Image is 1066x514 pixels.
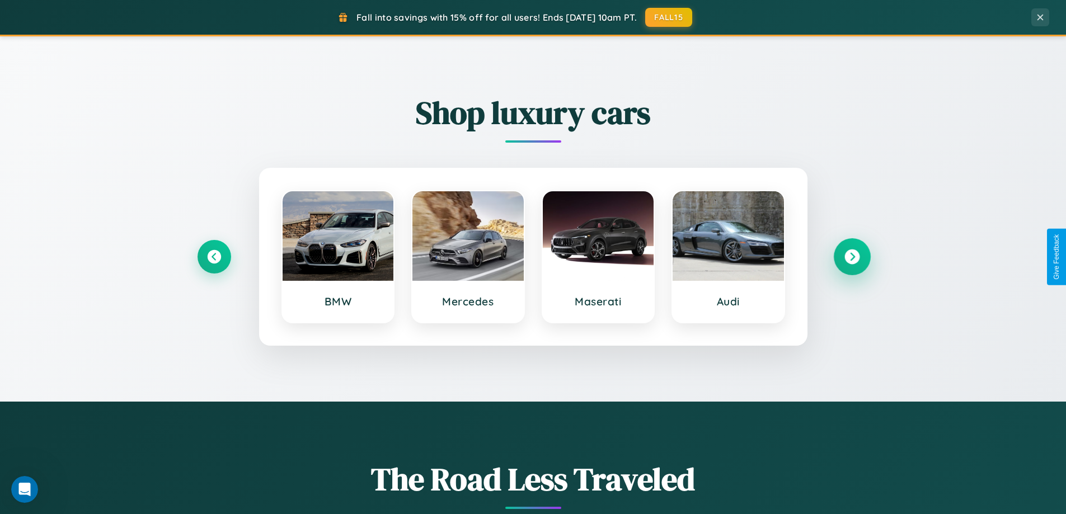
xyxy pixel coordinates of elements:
[356,12,637,23] span: Fall into savings with 15% off for all users! Ends [DATE] 10am PT.
[11,476,38,503] iframe: Intercom live chat
[424,295,513,308] h3: Mercedes
[198,91,869,134] h2: Shop luxury cars
[645,8,692,27] button: FALL15
[198,458,869,501] h1: The Road Less Traveled
[1053,234,1060,280] div: Give Feedback
[554,295,643,308] h3: Maserati
[684,295,773,308] h3: Audi
[294,295,383,308] h3: BMW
